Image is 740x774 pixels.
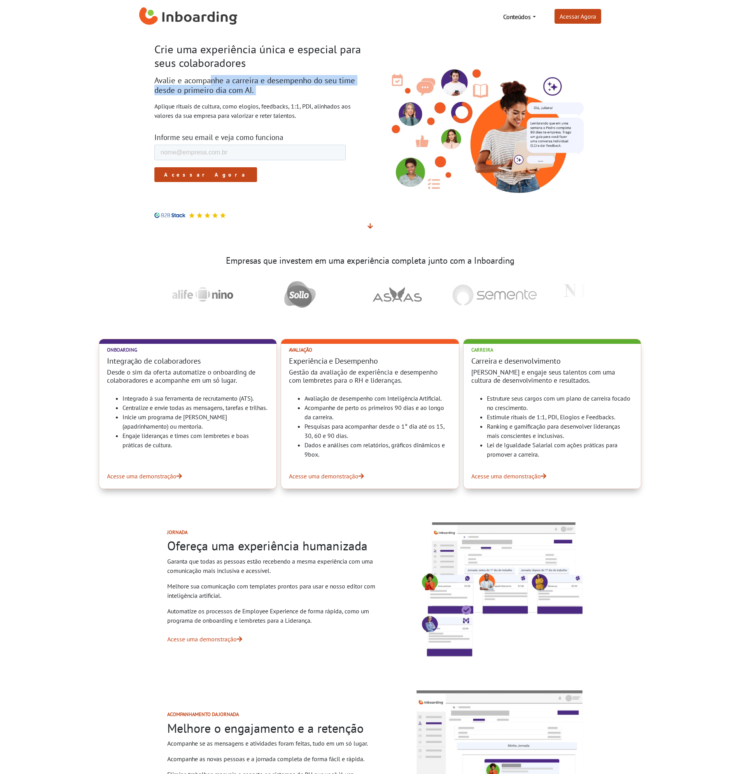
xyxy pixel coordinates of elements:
[167,606,388,625] p: Automatize os processos de Employee Experience de forma rápida, como um programa de onboarding e ...
[487,440,633,459] li: Lei de Igualdade Salarial com ações práticas para promover a carreira.
[304,440,451,459] li: Dados e análises com relatórios, gráficos dinâmicos e 9box.
[196,212,203,218] img: Avaliação 5 estrelas no B2B Stack
[167,754,388,763] p: Acompanhe as novas pessoas e a jornada completa de forma fácil e rápida.
[471,356,633,366] h3: Carreira e desenvolvimento
[204,212,210,218] img: Avaliação 5 estrelas no B2B Stack
[107,356,269,366] h3: Integração de colaboradores
[167,721,388,735] h2: Melhore o engajamento e a retenção
[367,222,373,230] span: Veja mais detalhes abaixo
[471,347,633,353] h2: Carreira
[107,347,269,353] h2: Onboarding
[122,394,269,403] li: Integrado à sua ferramenta de recrutamento (ATS).
[555,9,601,24] a: Acessar Agora
[167,739,388,748] p: Acompanhe se as mensagens e atividades foram feitas, tudo em um só lugar.
[122,431,269,450] li: Engaje lideranças e times com lembretes e boas práticas de cultura.
[154,133,364,142] h3: Informe seu email e veja como funciona
[154,145,346,203] iframe: Form 0
[376,55,586,196] img: Inboarding - Rutuais de Cultura com Inteligência Ariticial. Feedback, conversas 1:1, PDI.
[122,412,269,431] li: Inicie um programa de [PERSON_NAME] (apadrinhamento) ou mentoria.
[154,76,364,95] h2: Avalie e acompanhe a carreira e desempenho do seu time desde o primeiro dia com AI.
[289,368,451,384] h4: Gestão da avaliação de experiência e desempenho com lembretes para o RH e lideranças.
[289,356,451,366] h3: Experiência e Desempenho
[154,212,185,218] img: B2B Stack logo
[220,212,226,218] img: Avaliação 5 estrelas no B2B Stack
[167,711,388,717] h2: Acompanhamento da jornada
[139,5,238,28] img: Inboarding Home
[487,422,633,440] li: Ranking e gamificação para desenvolver lideranças mais conscientes e inclusivas.
[444,278,541,312] img: Semente Negocios
[167,538,388,553] h2: Ofereça uma experiência humanizada
[289,471,451,481] a: Acesse uma demonstração
[189,212,195,218] img: Avaliação 5 estrelas no B2B Stack
[167,635,242,643] a: Acesse uma demonstração
[167,529,388,535] h2: Jornada
[154,43,364,70] h1: Crie uma experiência única e especial para seus colaboradores
[107,368,269,384] h4: Desde o sim da oferta automatize o onboarding de colaboradores e acompanhe em um só lugar.
[139,3,238,30] a: Inboarding Home Page
[304,403,451,422] li: Acompanhe de perto os primeiros 90 dias e ao longo da carreira.
[289,347,451,353] h2: Avaliação
[487,394,633,412] li: Estruture seus cargos com um plano de carreira focado no crescimento.
[413,519,586,660] img: Imagem da solução da Inbaording monstrando a jornada como comunicações enviandos antes e depois d...
[471,471,633,481] a: Acesse uma demonstração
[276,275,320,314] img: Sollo Brasil
[159,275,241,314] img: Alife Nino
[122,403,269,412] li: Centralize e envie todas as mensagens, tarefas e trilhas.
[185,212,226,218] div: Avaliação 5 estrelas no B2B Stack
[167,581,388,600] p: Melhore sua comunicação com templates prontos para usar e nosso editor com inteligência artificial.
[364,281,426,308] img: Asaas
[154,102,364,120] p: Aplique rituais de cultura, como elogios, feedbacks, 1:1, PDI, alinhados aos valores da sua empre...
[500,9,539,25] a: Conteúdos
[471,368,633,384] h4: [PERSON_NAME] e engaje seus talentos com uma cultura de desenvolvimento e resultados.
[304,394,451,403] li: Avaliação de desempenho com Inteligência Artificial.
[51,32,154,47] input: Acessar Agora
[487,412,633,422] li: Estimule rituais de 1:1, PDI, Elogios e Feedbacks.
[107,471,269,481] a: Acesse uma demonstração
[212,212,218,218] img: Avaliação 5 estrelas no B2B Stack
[154,256,586,266] h3: Empresas que investem em uma experiência completa junto com a Inboarding
[167,557,388,575] p: Garanta que todas as pessoas estão recebendo a mesma experiência com uma comunicação mais inclusi...
[304,422,451,440] li: Pesquisas para acompanhar desde o 1° dia até os 15, 30, 60 e 90 dias.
